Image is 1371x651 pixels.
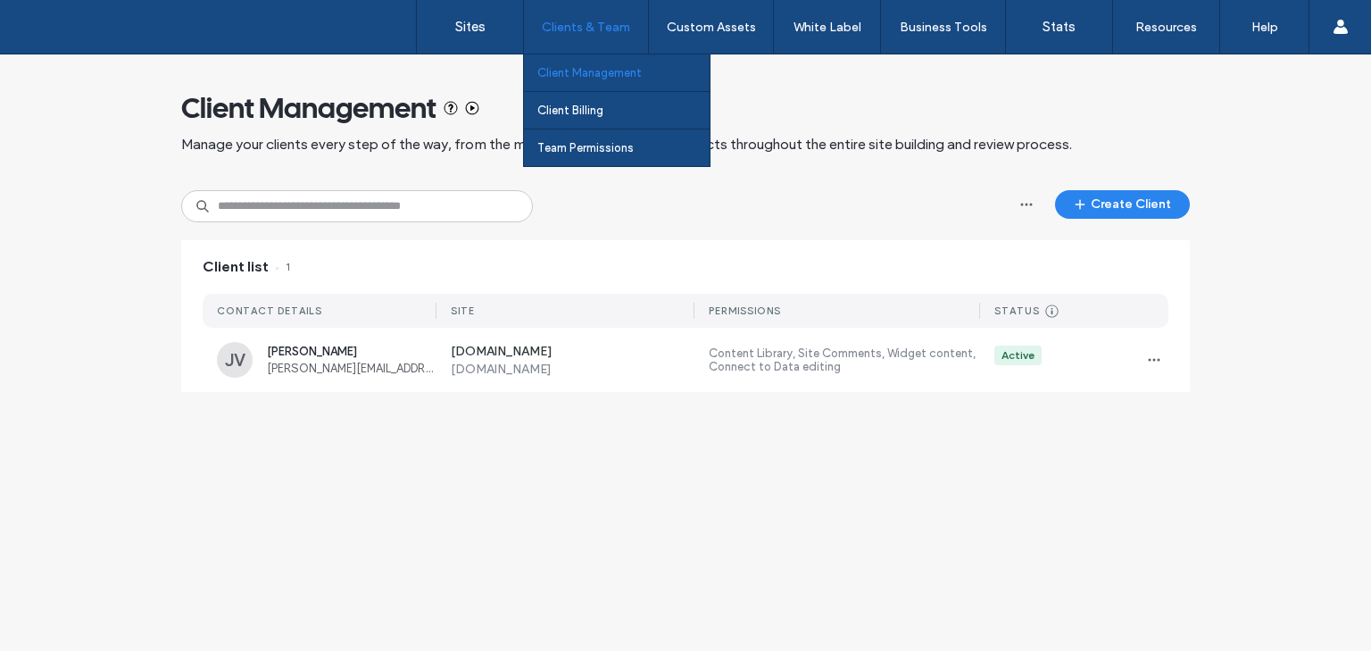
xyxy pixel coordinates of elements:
label: [DOMAIN_NAME] [451,362,695,377]
label: Content Library, Site Comments, Widget content, Connect to Data editing [709,346,980,373]
label: Stats [1043,19,1076,35]
div: Active [1001,347,1034,363]
label: Help [1251,20,1278,35]
span: Manage your clients every step of the way, from the moment they become prospects throughout the e... [181,135,1072,154]
label: Client Management [537,66,642,79]
label: Sites [455,19,486,35]
label: Team Permissions [537,141,634,154]
span: Client Management [181,90,436,126]
a: Team Permissions [537,129,710,166]
div: JV [217,342,253,378]
label: Resources [1135,20,1197,35]
a: Client Management [537,54,710,91]
div: CONTACT DETAILS [217,305,322,317]
a: JV[PERSON_NAME][PERSON_NAME][EMAIL_ADDRESS][PERSON_NAME][DOMAIN_NAME][DOMAIN_NAME][DOMAIN_NAME]Co... [203,328,1168,392]
span: 1 [276,257,290,277]
div: SITE [451,305,475,317]
label: White Label [794,20,861,35]
span: [PERSON_NAME] [267,345,436,358]
label: [DOMAIN_NAME] [451,344,695,362]
span: Client list [203,257,269,277]
span: [PERSON_NAME][EMAIL_ADDRESS][PERSON_NAME][DOMAIN_NAME] [267,362,436,375]
label: Business Tools [900,20,987,35]
div: PERMISSIONS [709,305,781,317]
span: Help [40,13,77,29]
a: Client Billing [537,92,710,129]
label: Clients & Team [542,20,630,35]
button: Create Client [1055,190,1190,219]
label: Custom Assets [667,20,756,35]
label: Client Billing [537,104,603,117]
div: STATUS [994,305,1040,317]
